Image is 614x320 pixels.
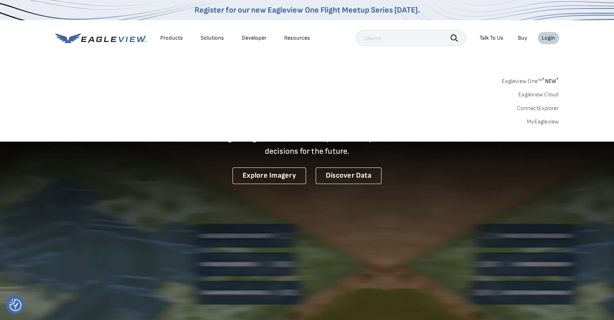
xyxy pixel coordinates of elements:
[316,167,381,184] a: Discover Data
[502,75,559,85] a: Eagleview One™*NEW*
[480,34,503,42] div: Talk To Us
[542,34,555,42] div: Login
[542,78,559,85] span: NEW
[201,34,224,42] div: Solutions
[9,299,21,311] img: Revisit consent button
[527,118,559,125] a: MyEagleview
[517,105,559,112] a: ConnectExplorer
[284,34,310,42] div: Resources
[356,30,466,46] input: Search
[195,5,420,15] a: Register for our new Eagleview One Flight Meetup Series [DATE].
[9,299,21,311] button: Consent Preferences
[160,34,183,42] div: Products
[242,34,266,42] a: Developer
[518,34,527,42] a: Buy
[518,91,559,98] a: Eagleview Cloud
[233,167,306,184] a: Explore Imagery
